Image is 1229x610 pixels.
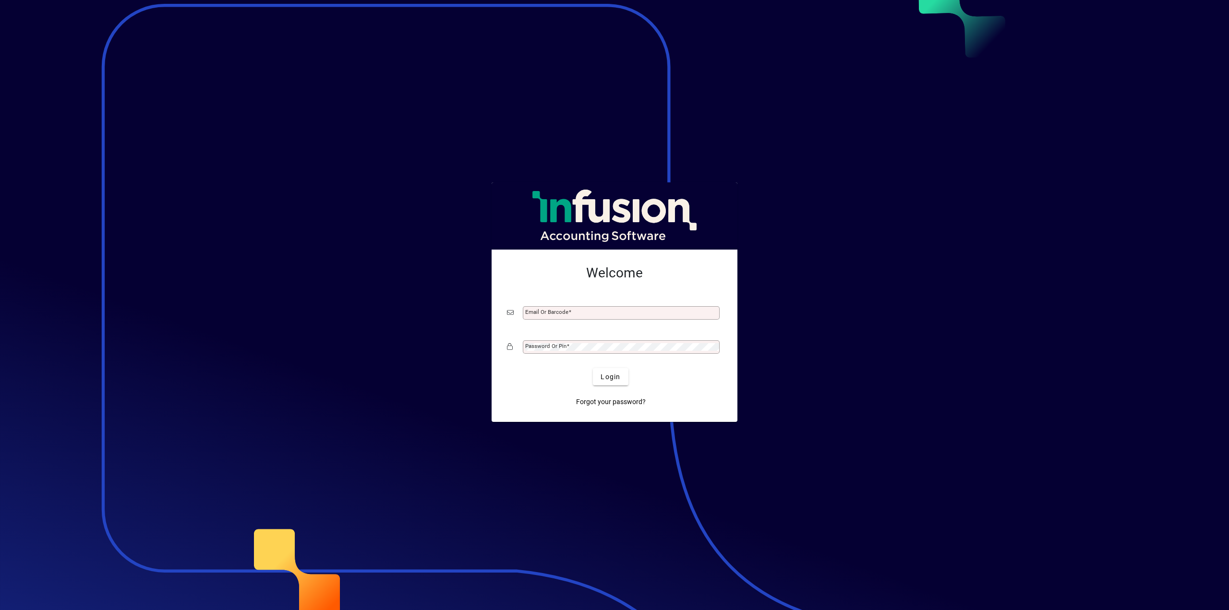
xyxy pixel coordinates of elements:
[525,309,568,315] mat-label: Email or Barcode
[572,393,650,410] a: Forgot your password?
[601,372,620,382] span: Login
[576,397,646,407] span: Forgot your password?
[593,368,628,385] button: Login
[507,265,722,281] h2: Welcome
[525,343,566,349] mat-label: Password or Pin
